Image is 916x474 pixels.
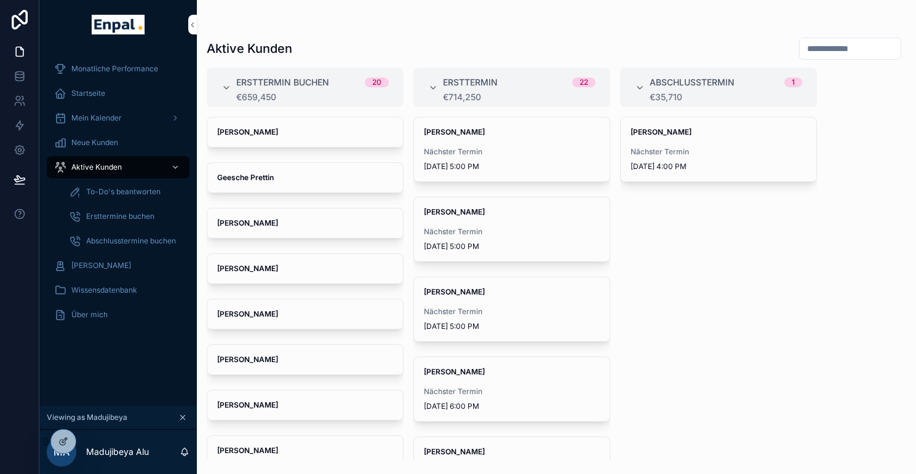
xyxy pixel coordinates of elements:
[86,236,176,246] span: Abschlusstermine buchen
[92,15,144,34] img: App logo
[424,307,600,317] span: Nächster Termin
[631,127,691,136] strong: [PERSON_NAME]
[47,279,189,301] a: Wissensdatenbank
[71,113,122,123] span: Mein Kalender
[207,435,404,466] a: [PERSON_NAME]
[424,127,485,136] strong: [PERSON_NAME]
[236,76,329,89] span: Ersttermin buchen
[47,156,189,178] a: Aktive Kunden
[217,309,278,318] strong: [PERSON_NAME]
[86,446,149,458] p: Madujibeya Alu
[424,287,485,296] strong: [PERSON_NAME]
[217,264,278,273] strong: [PERSON_NAME]
[62,230,189,252] a: Abschlusstermine buchen
[413,117,610,182] a: [PERSON_NAME]Nächster Termin[DATE] 5:00 PM
[217,446,278,455] strong: [PERSON_NAME]
[424,227,600,237] span: Nächster Termin
[631,162,806,172] span: [DATE] 4:00 PM
[424,207,485,216] strong: [PERSON_NAME]
[413,357,610,422] a: [PERSON_NAME]Nächster Termin[DATE] 6:00 PM
[207,390,404,421] a: [PERSON_NAME]
[207,40,292,57] h1: Aktive Kunden
[71,285,137,295] span: Wissensdatenbank
[631,147,806,157] span: Nächster Termin
[47,132,189,154] a: Neue Kunden
[47,304,189,326] a: Über mich
[217,127,278,136] strong: [PERSON_NAME]
[236,92,389,102] div: €659,450
[443,92,595,102] div: €714,250
[207,208,404,239] a: [PERSON_NAME]
[217,400,278,409] strong: [PERSON_NAME]
[47,107,189,129] a: Mein Kalender
[443,76,498,89] span: Ersttermin
[413,197,610,262] a: [PERSON_NAME]Nächster Termin[DATE] 5:00 PM
[424,401,600,411] span: [DATE] 6:00 PM
[71,64,158,74] span: Monatliche Performance
[217,218,278,227] strong: [PERSON_NAME]
[424,162,600,172] span: [DATE] 5:00 PM
[424,147,600,157] span: Nächster Termin
[579,77,588,87] div: 22
[650,76,735,89] span: Abschlusstermin
[792,77,795,87] div: 1
[217,355,278,364] strong: [PERSON_NAME]
[207,162,404,193] a: Geesche Prettin
[620,117,817,182] a: [PERSON_NAME]Nächster Termin[DATE] 4:00 PM
[39,49,197,342] div: scrollable content
[62,205,189,227] a: Ersttermine buchen
[217,173,274,182] strong: Geesche Prettin
[71,138,118,148] span: Neue Kunden
[413,277,610,342] a: [PERSON_NAME]Nächster Termin[DATE] 5:00 PM
[86,211,154,221] span: Ersttermine buchen
[207,117,404,148] a: [PERSON_NAME]
[207,299,404,330] a: [PERSON_NAME]
[207,253,404,284] a: [PERSON_NAME]
[424,367,485,376] strong: [PERSON_NAME]
[71,162,122,172] span: Aktive Kunden
[47,255,189,277] a: [PERSON_NAME]
[372,77,381,87] div: 20
[424,322,600,331] span: [DATE] 5:00 PM
[86,187,161,197] span: To-Do's beantworten
[424,387,600,397] span: Nächster Termin
[47,413,127,422] span: Viewing as Madujibeya
[47,82,189,105] a: Startseite
[71,310,108,320] span: Über mich
[62,181,189,203] a: To-Do's beantworten
[424,447,485,456] strong: [PERSON_NAME]
[207,344,404,375] a: [PERSON_NAME]
[71,261,131,271] span: [PERSON_NAME]
[71,89,105,98] span: Startseite
[650,92,802,102] div: €35,710
[47,58,189,80] a: Monatliche Performance
[424,242,600,251] span: [DATE] 5:00 PM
